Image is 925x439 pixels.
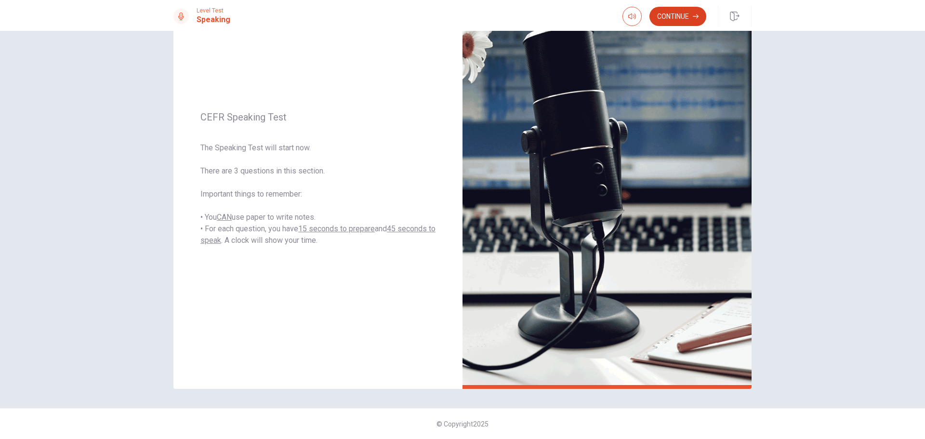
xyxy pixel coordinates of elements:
[436,420,489,428] span: © Copyright 2025
[197,7,230,14] span: Level Test
[217,213,232,222] u: CAN
[197,14,230,26] h1: Speaking
[649,7,706,26] button: Continue
[200,111,436,123] span: CEFR Speaking Test
[200,142,436,246] span: The Speaking Test will start now. There are 3 questions in this section. Important things to reme...
[298,224,375,233] u: 15 seconds to prepare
